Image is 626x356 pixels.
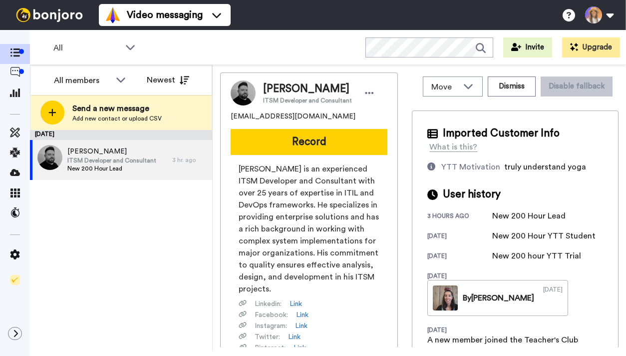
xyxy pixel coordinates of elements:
div: [DATE] [427,326,492,334]
span: Linkedin : [255,299,282,309]
span: [PERSON_NAME] [263,81,352,96]
div: New 200 Hour Lead [492,210,566,222]
span: [EMAIL_ADDRESS][DOMAIN_NAME] [231,111,355,121]
img: bj-logo-header-white.svg [12,8,87,22]
div: New 200 Hour YTT Student [492,230,596,242]
a: Link [295,321,308,331]
div: A new member joined the Teacher's Club [427,334,578,346]
span: Imported Customer Info [443,126,560,141]
div: What is this? [429,141,477,153]
span: Facebook : [255,310,288,320]
span: Add new contact or upload CSV [72,114,162,122]
span: Move [431,81,458,93]
img: vm-color.svg [105,7,121,23]
span: Send a new message [72,102,162,114]
div: YTT Motivation [441,161,500,173]
div: [DATE] [427,272,492,280]
button: Record [231,129,387,155]
div: 3 hours ago [427,212,492,222]
div: [DATE] [543,285,563,310]
span: User history [443,187,501,202]
a: Link [296,310,309,320]
div: [DATE] [30,130,212,140]
div: All members [54,74,111,86]
div: 3 hr. ago [172,156,207,164]
img: 0056cab8-f430-4f73-a09c-f3a6d574855b.jpg [37,145,62,170]
span: Video messaging [127,8,203,22]
button: Disable fallback [541,76,613,96]
span: Instagram : [255,321,287,331]
span: Twitter : [255,332,280,342]
img: a225acbf-85fe-4986-abe2-637b5845eb9c-thumb.jpg [433,285,458,310]
span: [PERSON_NAME] [67,146,156,156]
div: [DATE] [427,232,492,242]
span: ITSM Developer and Consultant [67,156,156,164]
span: All [53,42,120,54]
div: [DATE] [427,252,492,262]
a: Link [290,299,302,309]
a: By[PERSON_NAME][DATE] [427,280,568,316]
span: truly understand yoga [504,163,586,171]
span: Pinterest : [255,343,286,353]
button: Invite [503,37,552,57]
button: Dismiss [488,76,536,96]
div: By [PERSON_NAME] [463,292,534,304]
a: Link [294,343,306,353]
img: Checklist.svg [10,275,20,285]
button: Upgrade [562,37,620,57]
span: ITSM Developer and Consultant [263,96,352,104]
img: Image of Viktor Hildebrandt [231,80,256,105]
span: New 200 Hour Lead [67,164,156,172]
span: [PERSON_NAME] is an experienced ITSM Developer and Consultant with over 25 years of expertise in ... [239,163,379,295]
button: Newest [139,70,197,90]
a: Link [288,332,301,342]
div: New 200 hour YTT Trial [492,250,581,262]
